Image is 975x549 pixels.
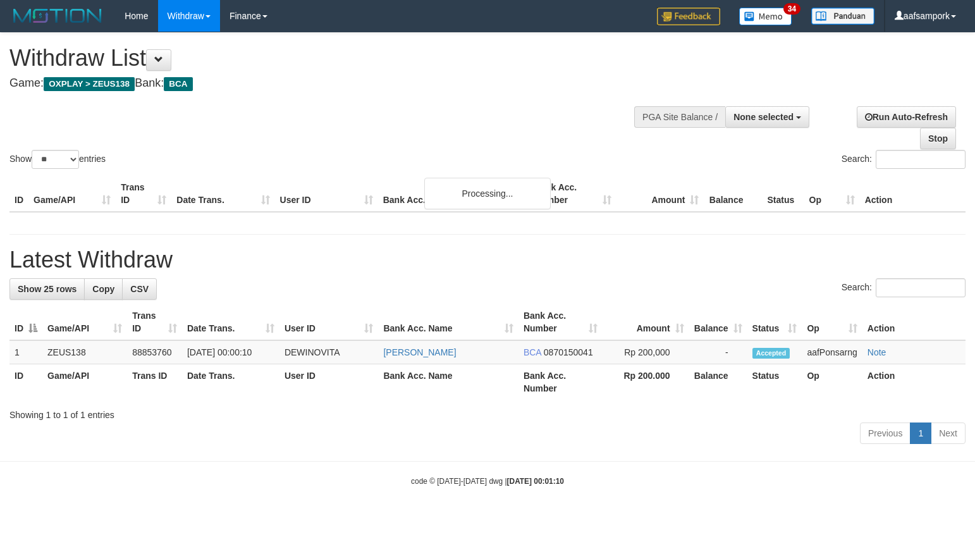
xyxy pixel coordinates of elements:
[9,404,966,421] div: Showing 1 to 1 of 1 entries
[689,364,747,400] th: Balance
[857,106,956,128] a: Run Auto-Refresh
[9,46,637,71] h1: Withdraw List
[862,304,966,340] th: Action
[9,278,85,300] a: Show 25 rows
[84,278,123,300] a: Copy
[862,364,966,400] th: Action
[279,364,379,400] th: User ID
[378,364,518,400] th: Bank Acc. Name
[657,8,720,25] img: Feedback.jpg
[616,176,704,212] th: Amount
[689,304,747,340] th: Balance: activate to sort column ascending
[603,340,689,364] td: Rp 200,000
[752,348,790,359] span: Accepted
[9,150,106,169] label: Show entries
[383,347,456,357] a: [PERSON_NAME]
[802,340,862,364] td: aafPonsarng
[762,176,804,212] th: Status
[524,347,541,357] span: BCA
[28,176,116,212] th: Game/API
[182,364,279,400] th: Date Trans.
[122,278,157,300] a: CSV
[127,364,182,400] th: Trans ID
[42,364,127,400] th: Game/API
[127,304,182,340] th: Trans ID: activate to sort column ascending
[689,340,747,364] td: -
[424,178,551,209] div: Processing...
[279,340,379,364] td: DEWINOVITA
[747,364,802,400] th: Status
[378,176,529,212] th: Bank Acc. Name
[9,176,28,212] th: ID
[279,304,379,340] th: User ID: activate to sort column ascending
[518,364,603,400] th: Bank Acc. Number
[811,8,874,25] img: panduan.png
[507,477,564,486] strong: [DATE] 00:01:10
[842,278,966,297] label: Search:
[171,176,274,212] th: Date Trans.
[802,364,862,400] th: Op
[164,77,192,91] span: BCA
[804,176,860,212] th: Op
[130,284,149,294] span: CSV
[747,304,802,340] th: Status: activate to sort column ascending
[603,304,689,340] th: Amount: activate to sort column ascending
[9,364,42,400] th: ID
[9,6,106,25] img: MOTION_logo.png
[42,340,127,364] td: ZEUS138
[182,304,279,340] th: Date Trans.: activate to sort column ascending
[9,77,637,90] h4: Game: Bank:
[544,347,593,357] span: Copy 0870150041 to clipboard
[868,347,886,357] a: Note
[860,176,966,212] th: Action
[182,340,279,364] td: [DATE] 00:00:10
[378,304,518,340] th: Bank Acc. Name: activate to sort column ascending
[518,304,603,340] th: Bank Acc. Number: activate to sort column ascending
[725,106,809,128] button: None selected
[9,340,42,364] td: 1
[704,176,762,212] th: Balance
[411,477,564,486] small: code © [DATE]-[DATE] dwg |
[32,150,79,169] select: Showentries
[931,423,966,444] a: Next
[733,112,794,122] span: None selected
[127,340,182,364] td: 88853760
[920,128,956,149] a: Stop
[275,176,378,212] th: User ID
[634,106,725,128] div: PGA Site Balance /
[116,176,171,212] th: Trans ID
[42,304,127,340] th: Game/API: activate to sort column ascending
[9,304,42,340] th: ID: activate to sort column descending
[739,8,792,25] img: Button%20Memo.svg
[860,423,911,444] a: Previous
[876,150,966,169] input: Search:
[18,284,77,294] span: Show 25 rows
[529,176,616,212] th: Bank Acc. Number
[9,247,966,273] h1: Latest Withdraw
[783,3,800,15] span: 34
[44,77,135,91] span: OXPLAY > ZEUS138
[842,150,966,169] label: Search:
[92,284,114,294] span: Copy
[802,304,862,340] th: Op: activate to sort column ascending
[603,364,689,400] th: Rp 200.000
[910,423,931,444] a: 1
[876,278,966,297] input: Search:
